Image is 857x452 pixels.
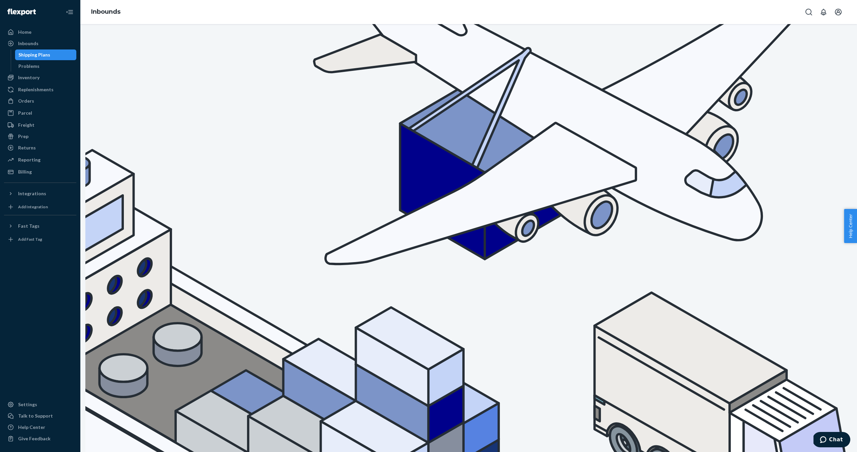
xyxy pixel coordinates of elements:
[91,8,121,15] a: Inbounds
[86,2,126,22] ol: breadcrumbs
[18,236,42,242] div: Add Fast Tag
[18,98,34,104] div: Orders
[18,51,50,58] div: Shipping Plans
[18,63,40,70] div: Problems
[15,49,77,60] a: Shipping Plans
[817,5,830,19] button: Open notifications
[4,96,76,106] a: Orders
[18,401,37,408] div: Settings
[844,209,857,243] button: Help Center
[4,108,76,118] a: Parcel
[15,61,77,72] a: Problems
[18,144,36,151] div: Returns
[18,156,41,163] div: Reporting
[4,221,76,231] button: Fast Tags
[813,432,850,449] iframe: Opens a widget where you can chat to one of our agents
[18,413,53,419] div: Talk to Support
[63,5,76,19] button: Close Navigation
[4,120,76,130] a: Freight
[18,74,40,81] div: Inventory
[4,202,76,212] a: Add Integration
[4,411,76,421] a: Talk to Support
[18,435,51,442] div: Give Feedback
[4,399,76,410] a: Settings
[18,168,32,175] div: Billing
[4,166,76,177] a: Billing
[4,38,76,49] a: Inbounds
[4,72,76,83] a: Inventory
[7,9,36,15] img: Flexport logo
[18,40,38,47] div: Inbounds
[18,204,48,210] div: Add Integration
[18,223,40,229] div: Fast Tags
[18,133,28,140] div: Prep
[18,190,46,197] div: Integrations
[4,433,76,444] button: Give Feedback
[4,84,76,95] a: Replenishments
[18,86,54,93] div: Replenishments
[802,5,815,19] button: Open Search Box
[4,188,76,199] button: Integrations
[18,29,31,35] div: Home
[18,110,32,116] div: Parcel
[18,122,34,128] div: Freight
[4,27,76,37] a: Home
[832,5,845,19] button: Open account menu
[4,154,76,165] a: Reporting
[4,142,76,153] a: Returns
[4,131,76,142] a: Prep
[4,422,76,433] a: Help Center
[18,424,45,431] div: Help Center
[4,234,76,245] a: Add Fast Tag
